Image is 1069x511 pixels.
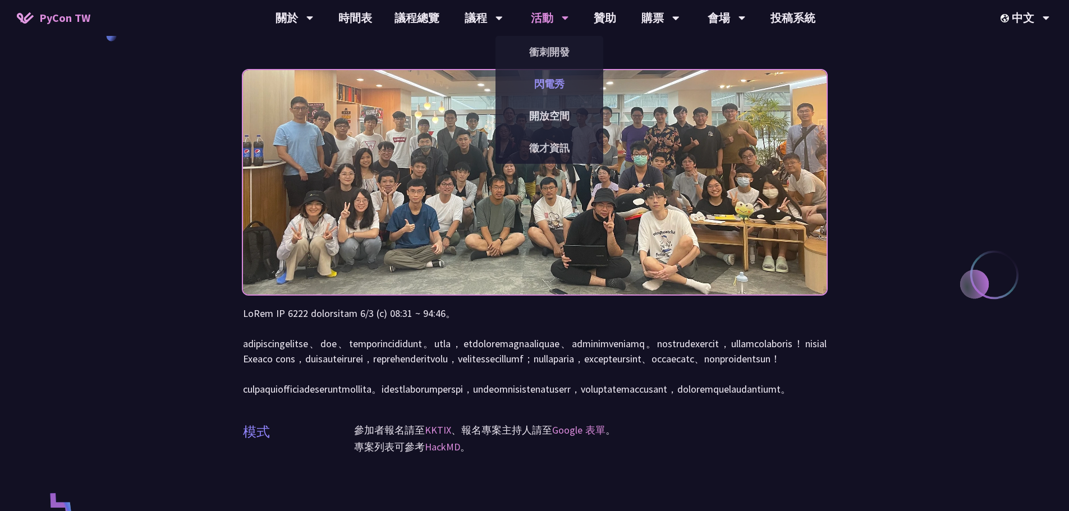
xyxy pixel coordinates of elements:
[243,306,827,397] p: LoRem IP 6222 dolorsitam 6/3 (c) 08:31 ~ 94:46。 adipiscingelitse、doe、temporincididunt。utla，etdolo...
[6,4,102,32] a: PyCon TW
[39,10,90,26] span: PyCon TW
[495,39,603,65] a: 衝刺開發
[495,135,603,161] a: 徵才資訊
[354,422,827,439] p: 參加者報名請至 、報名專案主持人請至 。
[495,103,603,129] a: 開放空間
[1001,14,1012,22] img: Locale Icon
[17,12,34,24] img: Home icon of PyCon TW 2025
[425,423,451,436] a: KKTIX
[552,423,605,436] a: Google 表單
[495,71,603,97] a: 閃電秀
[243,422,270,442] p: 模式
[425,440,460,453] a: HackMD
[243,40,827,325] img: Photo of PyCon Taiwan Sprints
[354,439,827,455] p: 專案列表可參考 。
